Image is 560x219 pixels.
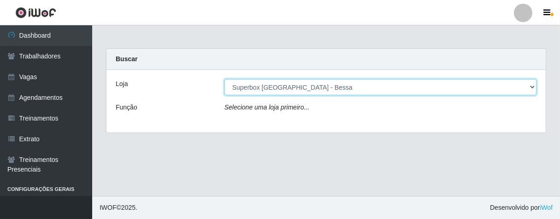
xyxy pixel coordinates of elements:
span: © 2025 . [100,203,137,213]
span: Desenvolvido por [490,203,553,213]
img: CoreUI Logo [15,7,56,18]
a: iWof [540,204,553,211]
label: Loja [116,79,128,89]
span: IWOF [100,204,117,211]
i: Selecione uma loja primeiro... [224,104,309,111]
strong: Buscar [116,55,137,63]
label: Função [116,103,137,112]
